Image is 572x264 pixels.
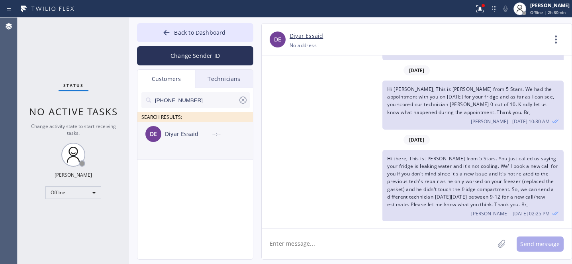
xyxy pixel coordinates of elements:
button: Send message [517,236,564,252]
span: DE [274,35,281,44]
div: --:-- [212,129,254,138]
span: [PERSON_NAME] [471,210,509,217]
span: Back to Dashboard [174,29,225,36]
div: [PERSON_NAME] [55,171,92,178]
div: 09/19/2025 9:25 AM [382,150,564,222]
button: Back to Dashboard [137,23,253,42]
div: Offline [45,186,101,199]
span: No active tasks [29,105,118,118]
div: Diyar Essaid [165,130,212,139]
button: Change Sender ID [137,46,253,65]
span: [DATE] 10:30 AM [512,118,550,125]
div: [PERSON_NAME] [530,2,570,9]
span: Change activity state to start receiving tasks. [31,123,116,136]
div: 08/21/2025 9:30 AM [382,81,564,130]
input: Search [154,92,238,108]
span: Hi there, This is [PERSON_NAME] from 5 Stars. You just called us saying your fridge is leaking wa... [387,155,558,208]
div: Customers [137,70,195,88]
div: Technicians [195,70,253,88]
span: [DATE] 02:25 PM [513,210,550,217]
div: No address [290,41,317,50]
button: Mute [500,3,511,14]
span: Status [63,83,84,88]
a: Diyar Essaid [290,32,323,41]
span: Hi [PERSON_NAME], This is [PERSON_NAME] from 5 Stars. We had the appointment with you on [DATE] f... [387,86,554,116]
span: SEARCH RESULTS: [141,114,182,120]
span: Offline | 2h 30min [530,10,566,15]
span: [DATE] [404,135,430,145]
span: [PERSON_NAME] [471,118,508,125]
span: DE [150,130,157,139]
span: [DATE] [404,65,430,75]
